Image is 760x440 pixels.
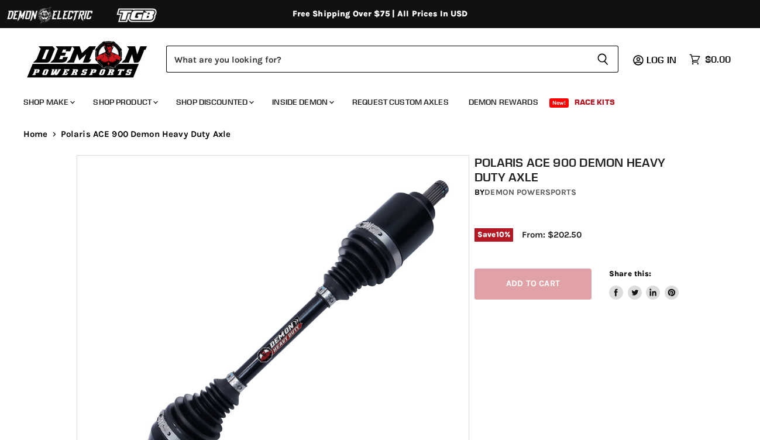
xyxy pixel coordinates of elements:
form: Product [166,46,618,73]
h1: Polaris ACE 900 Demon Heavy Duty Axle [474,155,689,184]
a: Log in [641,54,683,65]
span: Polaris ACE 900 Demon Heavy Duty Axle [61,129,231,139]
div: by [474,186,689,199]
ul: Main menu [15,85,728,114]
button: Search [587,46,618,73]
span: Save % [474,228,513,241]
a: Shop Product [84,90,165,114]
a: Home [23,129,48,139]
img: Demon Electric Logo 2 [6,4,94,26]
input: Search [166,46,587,73]
span: Log in [646,54,676,66]
a: Race Kits [566,90,624,114]
span: From: $202.50 [522,229,582,240]
a: Inside Demon [263,90,341,114]
img: TGB Logo 2 [94,4,181,26]
a: Request Custom Axles [343,90,458,114]
a: Demon Powersports [484,187,576,197]
span: $0.00 [705,54,731,65]
a: Shop Discounted [167,90,261,114]
a: Shop Make [15,90,82,114]
span: Share this: [609,269,651,278]
aside: Share this: [609,269,679,300]
img: Demon Powersports [23,38,152,80]
a: Demon Rewards [460,90,547,114]
a: $0.00 [683,51,737,68]
span: 10 [496,230,504,239]
span: New! [549,98,569,108]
